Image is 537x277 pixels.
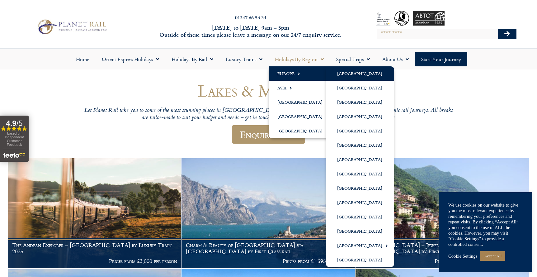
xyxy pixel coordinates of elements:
[448,253,477,259] a: Cookie Settings
[145,24,356,39] h6: [DATE] to [DATE] 9am – 5pm Outside of these times please leave a message on our 24/7 enquiry serv...
[326,152,394,167] a: [GEOGRAPHIC_DATA]
[326,181,394,195] a: [GEOGRAPHIC_DATA]
[326,210,394,224] a: [GEOGRAPHIC_DATA]
[269,109,334,124] a: [GEOGRAPHIC_DATA]
[269,81,334,95] a: Asia
[448,202,523,247] div: We use cookies on our website to give you the most relevant experience by remembering your prefer...
[326,167,394,181] a: [GEOGRAPHIC_DATA]
[326,81,394,95] a: [GEOGRAPHIC_DATA]
[326,95,394,109] a: [GEOGRAPHIC_DATA]
[326,66,394,81] a: [GEOGRAPHIC_DATA]
[165,52,219,66] a: Holidays by Rail
[326,124,394,138] a: [GEOGRAPHIC_DATA]
[8,158,181,269] a: The Andean Explorer – [GEOGRAPHIC_DATA] by Luxury Train 2025 Prices from £3,000 per person
[498,29,516,39] button: Search
[3,52,534,66] nav: Menu
[70,52,96,66] a: Home
[269,66,334,81] a: Europe
[269,52,330,66] a: Holidays by Region
[96,52,165,66] a: Orient Express Holidays
[186,258,351,264] p: Prices from £1,595 per person
[235,14,266,21] a: 01347 66 53 33
[12,258,177,264] p: Prices from £3,000 per person
[326,109,394,124] a: [GEOGRAPHIC_DATA]
[82,107,455,122] p: Let Planet Rail take you to some of the most stunning places in [GEOGRAPHIC_DATA] and beyond – ma...
[326,66,394,267] ul: Europe
[356,158,529,269] a: [GEOGRAPHIC_DATA] – Jewel of the Italian Lakes via [GEOGRAPHIC_DATA] by First Class rail Prices s...
[269,95,334,109] a: [GEOGRAPHIC_DATA]
[326,238,394,253] a: [GEOGRAPHIC_DATA]
[326,224,394,238] a: [GEOGRAPHIC_DATA]
[186,242,351,254] h1: Charm & Beauty of [GEOGRAPHIC_DATA] via [GEOGRAPHIC_DATA] by First Class rail
[219,52,269,66] a: Luxury Trains
[181,158,355,269] a: Charm & Beauty of [GEOGRAPHIC_DATA] via [GEOGRAPHIC_DATA] by First Class rail Prices from £1,595 ...
[35,18,109,36] img: Planet Rail Train Holidays Logo
[82,81,455,100] h1: Lakes & Mountains
[269,124,334,138] a: [GEOGRAPHIC_DATA]
[326,138,394,152] a: [GEOGRAPHIC_DATA]
[232,125,305,144] a: Enquire Now
[415,52,467,66] a: Start your Journey
[330,52,376,66] a: Special Trips
[480,251,505,261] a: Accept All
[326,253,394,267] a: [GEOGRAPHIC_DATA]
[12,242,177,254] h1: The Andean Explorer – [GEOGRAPHIC_DATA] by Luxury Train 2025
[326,195,394,210] a: [GEOGRAPHIC_DATA]
[376,52,415,66] a: About Us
